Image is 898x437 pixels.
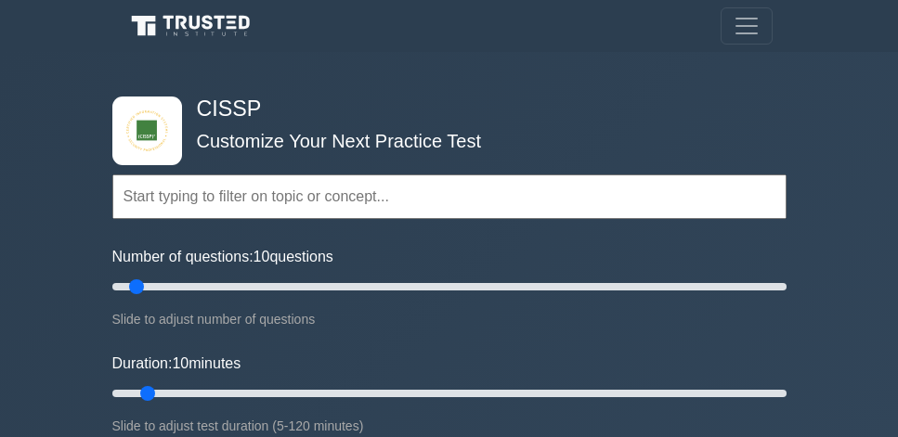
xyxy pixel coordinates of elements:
label: Number of questions: questions [112,246,333,268]
div: Slide to adjust test duration (5-120 minutes) [112,415,787,437]
span: 10 [172,355,189,371]
h4: CISSP [189,96,696,122]
input: Start typing to filter on topic or concept... [112,174,787,219]
div: Slide to adjust number of questions [112,308,787,330]
button: Toggle navigation [721,7,773,45]
span: 10 [254,249,270,264]
label: Duration: minutes [112,353,241,375]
